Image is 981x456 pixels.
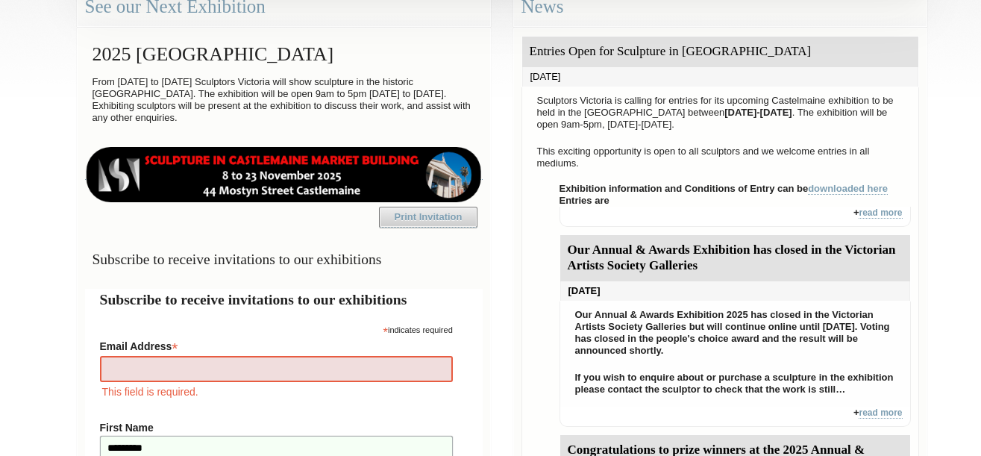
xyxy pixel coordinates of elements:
[85,72,483,128] p: From [DATE] to [DATE] Sculptors Victoria will show sculpture in the historic [GEOGRAPHIC_DATA]. T...
[859,207,902,219] a: read more
[859,407,902,419] a: read more
[560,235,910,281] div: Our Annual & Awards Exhibition has closed in the Victorian Artists Society Galleries
[100,422,453,434] label: First Name
[100,322,453,336] div: indicates required
[522,37,918,67] div: Entries Open for Sculpture in [GEOGRAPHIC_DATA]
[100,384,453,400] div: This field is required.
[100,336,453,354] label: Email Address
[85,147,483,202] img: castlemaine-ldrbd25v2.png
[530,142,911,173] p: This exciting opportunity is open to all sculptors and we welcome entries in all mediums.
[85,245,483,274] h3: Subscribe to receive invitations to our exhibitions
[100,289,468,310] h2: Subscribe to receive invitations to our exhibitions
[560,183,888,195] strong: Exhibition information and Conditions of Entry can be
[560,281,910,301] div: [DATE]
[379,207,477,228] a: Print Invitation
[85,36,483,72] h2: 2025 [GEOGRAPHIC_DATA]
[568,305,903,360] p: Our Annual & Awards Exhibition 2025 has closed in the Victorian Artists Society Galleries but wil...
[530,91,911,134] p: Sculptors Victoria is calling for entries for its upcoming Castelmaine exhibition to be held in t...
[808,183,888,195] a: downloaded here
[522,67,918,87] div: [DATE]
[724,107,792,118] strong: [DATE]-[DATE]
[568,368,903,399] p: If you wish to enquire about or purchase a sculpture in the exhibition please contact the sculpto...
[560,207,911,227] div: +
[560,407,911,427] div: +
